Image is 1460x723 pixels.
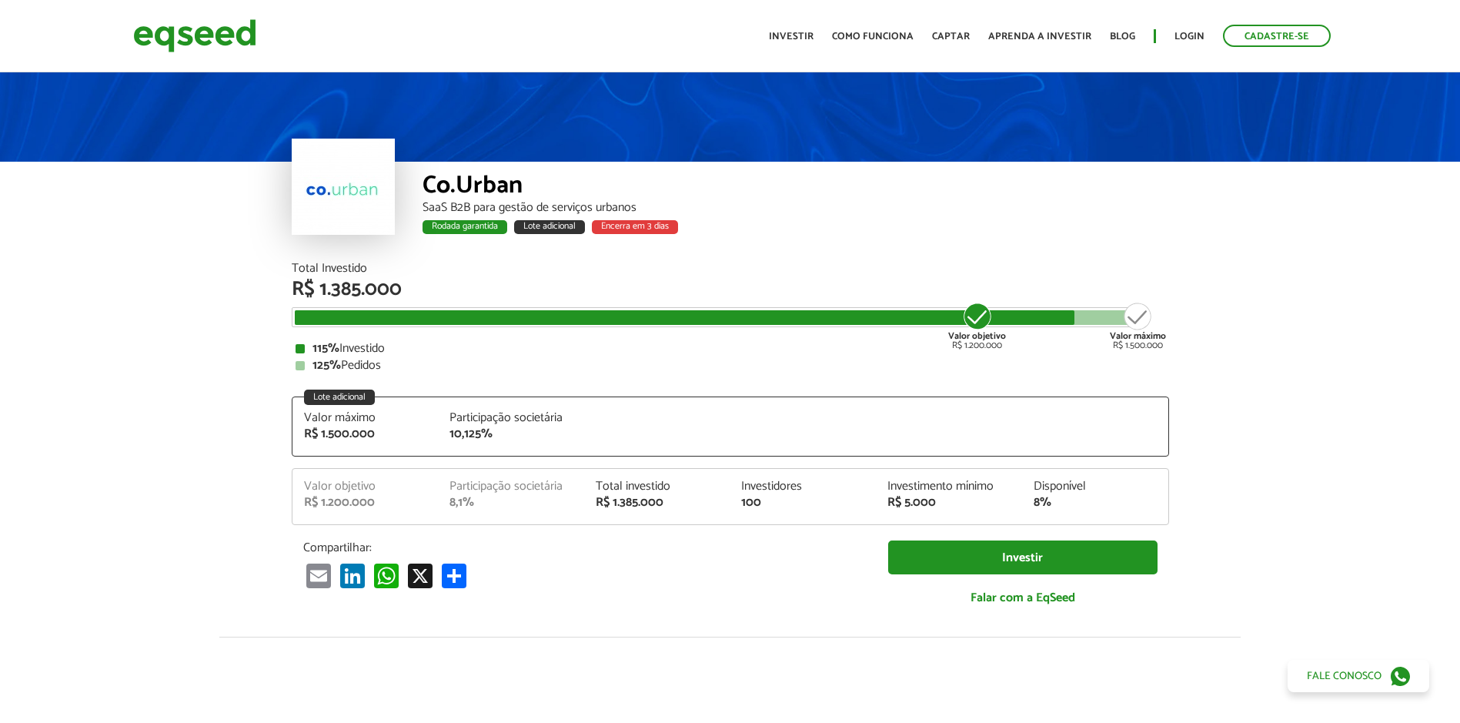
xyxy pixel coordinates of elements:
div: Co.Urban [423,173,1169,202]
div: Valor máximo [304,412,427,424]
a: Aprenda a investir [988,32,1091,42]
div: Participação societária [449,412,573,424]
div: R$ 1.500.000 [1110,301,1166,350]
a: LinkedIn [337,563,368,588]
a: X [405,563,436,588]
a: Fale conosco [1288,660,1429,692]
div: Encerra em 3 dias [592,220,678,234]
div: Lote adicional [304,390,375,405]
a: Investir [888,541,1158,575]
a: WhatsApp [371,563,402,588]
div: Participação societária [449,480,573,493]
a: Investir [769,32,814,42]
div: R$ 5.000 [887,497,1011,509]
div: Valor objetivo [304,480,427,493]
strong: Valor objetivo [948,329,1006,343]
div: R$ 1.385.000 [292,279,1169,300]
div: R$ 1.385.000 [596,497,719,509]
div: Investidores [741,480,864,493]
a: Blog [1110,32,1135,42]
div: 8% [1034,497,1157,509]
strong: Valor máximo [1110,329,1166,343]
a: Login [1174,32,1204,42]
div: SaaS B2B para gestão de serviços urbanos [423,202,1169,214]
div: Rodada garantida [423,220,507,234]
div: Total Investido [292,263,1169,275]
div: 10,125% [449,428,573,440]
div: Investimento mínimo [887,480,1011,493]
div: Investido [296,343,1165,355]
p: Compartilhar: [303,541,865,555]
div: R$ 1.500.000 [304,428,427,440]
div: R$ 1.200.000 [304,497,427,509]
a: Captar [932,32,970,42]
strong: 125% [312,355,341,376]
a: Email [303,563,334,588]
div: 100 [741,497,864,509]
div: Total investido [596,480,719,493]
strong: 115% [312,338,339,359]
a: Como funciona [832,32,914,42]
a: Compartilhar [439,563,469,588]
a: Falar com a EqSeed [888,582,1158,614]
div: Pedidos [296,360,1165,372]
div: Lote adicional [514,220,585,234]
div: 8,1% [449,497,573,509]
div: R$ 1.200.000 [948,301,1006,350]
img: EqSeed [133,15,256,56]
a: Cadastre-se [1223,25,1331,47]
div: Disponível [1034,480,1157,493]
